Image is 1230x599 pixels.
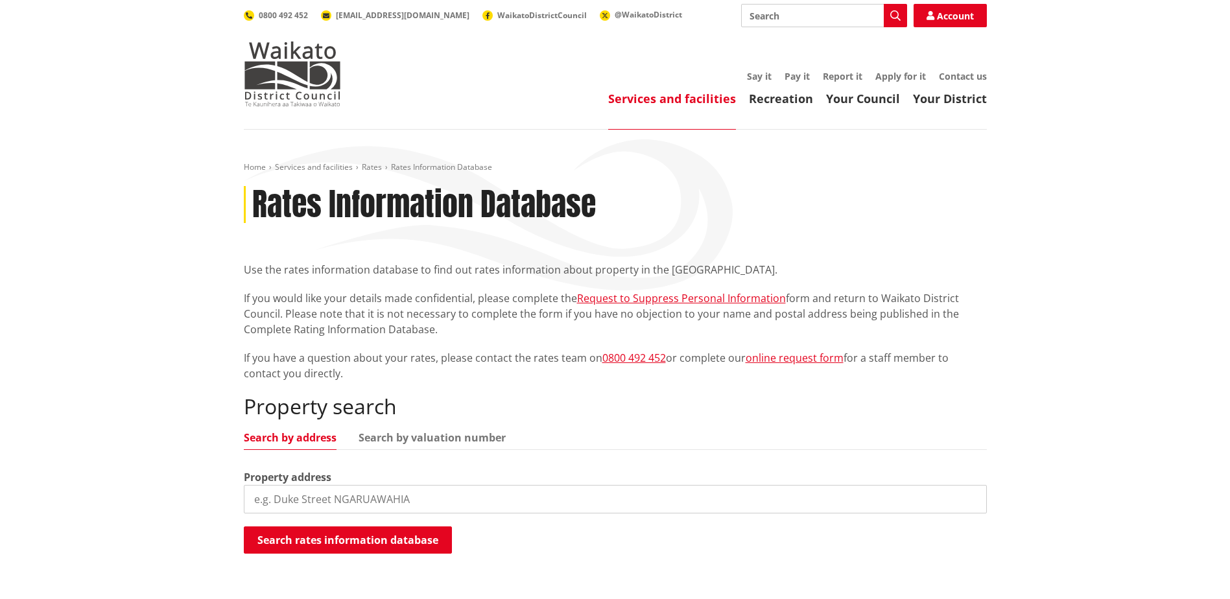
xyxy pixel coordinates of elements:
span: WaikatoDistrictCouncil [497,10,587,21]
img: Waikato District Council - Te Kaunihera aa Takiwaa o Waikato [244,41,341,106]
button: Search rates information database [244,526,452,554]
a: Account [914,4,987,27]
a: Apply for it [875,70,926,82]
a: Say it [747,70,772,82]
a: Services and facilities [275,161,353,172]
a: Your Council [826,91,900,106]
span: Rates Information Database [391,161,492,172]
a: @WaikatoDistrict [600,9,682,20]
p: If you would like your details made confidential, please complete the form and return to Waikato ... [244,290,987,337]
p: If you have a question about your rates, please contact the rates team on or complete our for a s... [244,350,987,381]
iframe: Messenger Launcher [1170,545,1217,591]
h1: Rates Information Database [252,186,596,224]
input: e.g. Duke Street NGARUAWAHIA [244,485,987,513]
a: Home [244,161,266,172]
a: Request to Suppress Personal Information [577,291,786,305]
input: Search input [741,4,907,27]
a: online request form [746,351,844,365]
a: WaikatoDistrictCouncil [482,10,587,21]
nav: breadcrumb [244,162,987,173]
h2: Property search [244,394,987,419]
a: Search by address [244,432,337,443]
a: Contact us [939,70,987,82]
a: [EMAIL_ADDRESS][DOMAIN_NAME] [321,10,469,21]
a: Rates [362,161,382,172]
p: Use the rates information database to find out rates information about property in the [GEOGRAPHI... [244,262,987,277]
span: 0800 492 452 [259,10,308,21]
a: Your District [913,91,987,106]
a: Services and facilities [608,91,736,106]
a: Report it [823,70,862,82]
a: 0800 492 452 [602,351,666,365]
a: Search by valuation number [359,432,506,443]
label: Property address [244,469,331,485]
span: [EMAIL_ADDRESS][DOMAIN_NAME] [336,10,469,21]
a: 0800 492 452 [244,10,308,21]
span: @WaikatoDistrict [615,9,682,20]
a: Pay it [785,70,810,82]
a: Recreation [749,91,813,106]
